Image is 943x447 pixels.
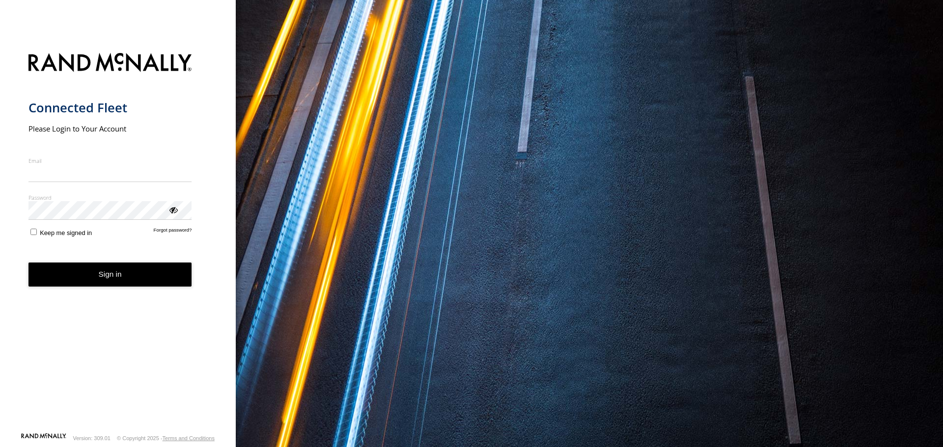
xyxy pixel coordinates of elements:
button: Sign in [28,263,192,287]
h2: Please Login to Your Account [28,124,192,133]
form: main [28,47,208,432]
label: Email [28,157,192,164]
div: Version: 309.01 [73,435,111,441]
h1: Connected Fleet [28,100,192,116]
label: Password [28,194,192,201]
a: Forgot password? [154,227,192,237]
a: Visit our Website [21,433,66,443]
span: Keep me signed in [40,229,92,237]
div: © Copyright 2025 - [117,435,215,441]
div: ViewPassword [168,205,178,214]
input: Keep me signed in [30,229,37,235]
a: Terms and Conditions [163,435,215,441]
img: Rand McNally [28,51,192,76]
